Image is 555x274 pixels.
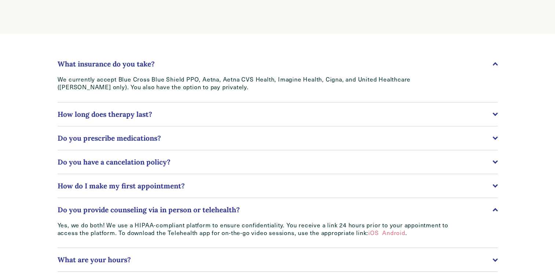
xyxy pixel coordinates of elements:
span: Do you provide counseling via in person or telehealth? [58,205,493,214]
button: Do you provide counseling via in person or telehealth? [58,198,498,221]
span: How do I make my first appointment? [58,181,493,190]
span: Do you prescribe medications? [58,134,493,143]
a: Android [382,229,405,237]
p: We currently accept Blue Cross Blue Shield PPO, Aetna, Aetna CVS Health, Imagine Health, Cigna, a... [58,76,454,91]
button: Do you have a cancelation policy? [58,150,498,174]
span: How long does therapy last? [58,110,493,119]
button: What insurance do you take? [58,52,498,76]
a: iOS [368,229,379,237]
span: What are your hours? [58,255,493,264]
button: How long does therapy last? [58,102,498,126]
span: What insurance do you take? [58,60,493,68]
button: How do I make my first appointment? [58,174,498,198]
div: Do you provide counseling via in person or telehealth? [58,221,498,248]
button: Do you prescribe medications? [58,126,498,150]
button: What are your hours? [58,248,498,271]
div: What insurance do you take? [58,76,498,102]
span: Do you have a cancelation policy? [58,158,493,166]
p: Yes, we do both! We use a HIPAA-compliant platform to ensure confidentiality. You receive a link ... [58,221,454,237]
